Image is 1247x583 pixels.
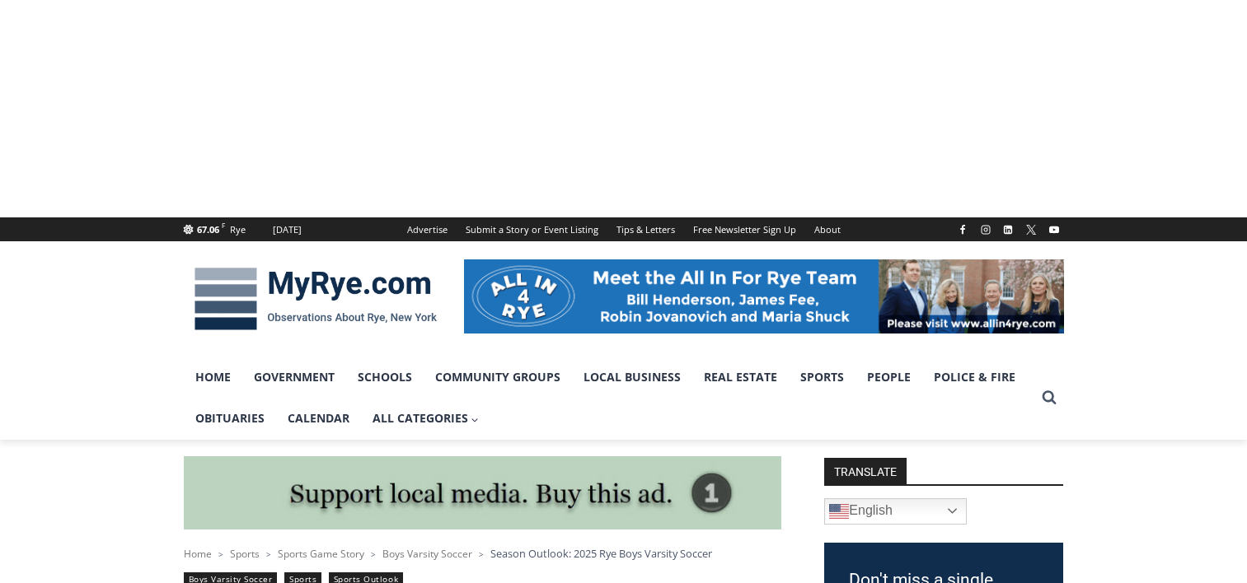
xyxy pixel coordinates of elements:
a: Real Estate [692,357,789,398]
nav: Primary Navigation [184,357,1034,440]
a: Government [242,357,346,398]
a: Instagram [976,220,996,240]
a: Police & Fire [922,357,1027,398]
strong: TRANSLATE [824,458,907,484]
span: 67.06 [197,223,219,236]
a: Advertise [398,217,457,241]
span: > [479,548,484,560]
a: YouTube [1044,220,1064,240]
div: [DATE] [273,222,302,237]
nav: Secondary Navigation [398,217,850,241]
img: support local media, buy this ad [184,456,781,530]
a: Home [184,547,212,561]
a: Linkedin [998,220,1018,240]
a: Obituaries [184,398,276,439]
span: > [266,548,271,560]
a: Local Business [572,357,692,398]
a: People [856,357,922,398]
a: Free Newsletter Sign Up [684,217,805,241]
span: Season Outlook: 2025 Rye Boys Varsity Soccer [490,546,712,561]
a: Sports [789,357,856,398]
a: Sports Game Story [278,547,364,561]
a: About [805,217,850,241]
a: X [1021,220,1041,240]
a: English [824,498,967,525]
a: Calendar [276,398,361,439]
a: Boys Varsity Soccer [382,547,472,561]
a: Tips & Letters [607,217,684,241]
a: Schools [346,357,424,398]
button: View Search Form [1034,383,1064,413]
img: MyRye.com [184,256,448,342]
a: Home [184,357,242,398]
a: Facebook [953,220,973,240]
img: en [829,501,849,521]
span: > [218,548,223,560]
span: All Categories [373,409,480,427]
a: Submit a Story or Event Listing [457,217,607,241]
img: All in for Rye [464,259,1064,333]
a: Sports [230,547,260,561]
nav: Breadcrumbs [184,545,781,562]
div: Rye [230,222,246,237]
a: All Categories [361,398,491,439]
span: > [371,548,376,560]
span: F [222,221,225,230]
a: Community Groups [424,357,572,398]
